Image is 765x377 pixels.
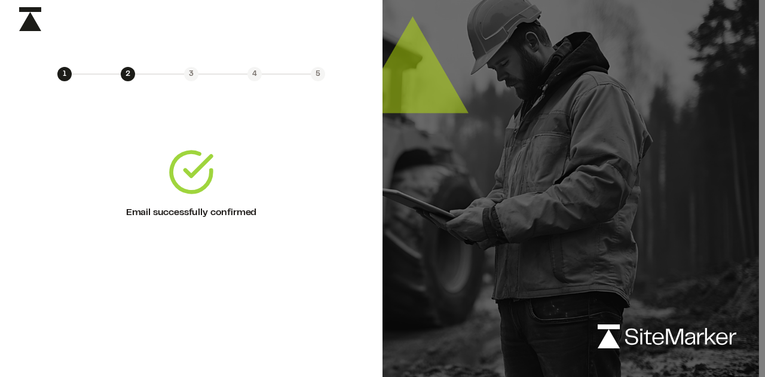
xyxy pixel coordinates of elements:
[247,67,262,81] div: 4
[57,67,72,81] div: 1
[311,67,325,81] div: 5
[598,324,736,348] img: logo-white-rebrand.svg
[121,67,135,81] div: 2
[184,67,198,81] div: 3
[57,206,325,220] div: Email successfully confirmed
[19,7,41,31] img: icon-black-rebrand.svg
